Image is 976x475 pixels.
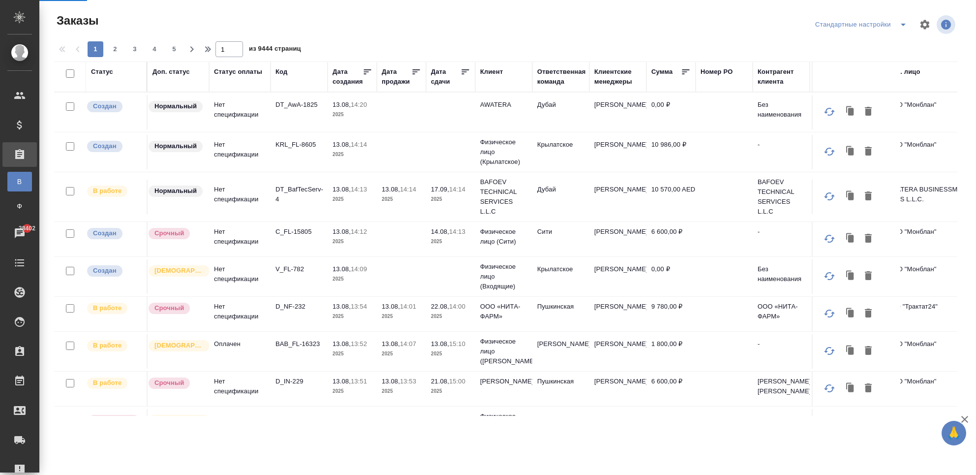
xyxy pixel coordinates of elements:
div: Статус [91,67,113,77]
p: 2025 [431,349,470,359]
p: 2025 [431,312,470,321]
p: BAFOEV TECHNICAL SERVICES L.L.C [480,177,527,217]
td: Нет спецификации [209,259,271,294]
div: Выставляется автоматически при создании заказа [86,140,142,153]
p: 14:14 [351,141,367,148]
p: Без наименования [758,100,805,120]
p: Создан [93,141,117,151]
p: BAB_FL-16323 [275,339,323,349]
p: 2025 [333,110,372,120]
p: 2025 [431,237,470,247]
td: 0,00 ₽ [646,259,696,294]
p: 21.08, [431,378,449,385]
td: Оплачен [209,334,271,369]
div: Выставляется автоматически для первых 3 заказов нового контактного лица. Особое внимание [148,339,204,352]
button: 🙏 [942,421,966,445]
p: 2025 [333,386,372,396]
p: VISA_FL-438 [275,414,323,424]
p: 2025 [431,386,470,396]
p: V_FL-782 [275,264,323,274]
p: 14:12 [351,228,367,235]
td: Сити [532,222,589,256]
p: 2025 [431,194,470,204]
div: Доп. статус [152,67,190,77]
div: Номер PO [701,67,732,77]
p: [DEMOGRAPHIC_DATA] [154,415,204,425]
p: Создан [93,266,117,276]
div: Выставляется автоматически, если на указанный объем услуг необходимо больше времени в стандартном... [148,227,204,240]
button: Клонировать [841,142,860,161]
span: Ф [12,201,27,211]
p: 14:07 [400,340,416,348]
div: Выставляется автоматически при создании заказа [86,264,142,278]
button: 5 [166,41,182,57]
button: Удалить [860,304,877,323]
button: Обновить [818,227,841,251]
p: [DEMOGRAPHIC_DATA] [154,341,204,350]
p: 13.08, [333,415,351,422]
td: [PERSON_NAME] [589,372,646,406]
span: Настроить таблицу [913,13,937,36]
div: Выставляет ПМ после принятия заказа от КМа [86,302,142,315]
p: В работе [93,378,122,388]
div: Выставляется автоматически для первых 3 заказов нового контактного лица. Особое внимание [148,414,204,427]
span: Посмотреть информацию [937,15,957,34]
button: Удалить [860,187,877,206]
td: [PERSON_NAME] [589,334,646,369]
button: Удалить [860,267,877,285]
td: [PERSON_NAME] [589,180,646,214]
p: D_IN-229 [275,377,323,386]
p: 2025 [382,349,421,359]
p: 13.08, [333,186,351,193]
button: Клонировать [841,187,860,206]
p: 14:14 [400,186,416,193]
td: 1 800,00 ₽ [646,334,696,369]
p: 13:52 [351,340,367,348]
div: Статус по умолчанию для стандартных заказов [148,100,204,113]
button: Удалить [860,102,877,121]
span: 🙏 [945,423,962,443]
button: Удалить [860,142,877,161]
p: 2025 [333,312,372,321]
p: Физическое лицо (Сити) [480,227,527,247]
button: Клонировать [841,229,860,248]
div: Выставляется автоматически, если на указанный объем услуг необходимо больше времени в стандартном... [148,302,204,315]
p: 2025 [333,194,372,204]
td: Нет спецификации [209,95,271,129]
td: Нет спецификации [209,222,271,256]
p: Создан [93,228,117,238]
span: Заказы [54,13,98,29]
a: В [7,172,32,191]
p: 14.08, [431,228,449,235]
div: Дата сдачи [431,67,460,87]
div: Выставляется автоматически при создании заказа [86,100,142,113]
td: [PERSON_NAME] [589,95,646,129]
span: из 9444 страниц [249,43,301,57]
p: 13.08, [333,340,351,348]
td: Нет спецификации [209,180,271,214]
p: Без наименования [758,414,805,434]
p: 13:54 [351,303,367,310]
button: Обновить [818,414,841,438]
div: Клиент [480,67,503,77]
button: Клонировать [841,304,860,323]
button: Обновить [818,100,841,124]
p: 2025 [382,386,421,396]
p: [PERSON_NAME] [480,377,527,386]
div: Дата создания [333,67,363,87]
button: Обновить [818,302,841,325]
div: Выставляется автоматически для первых 3 заказов нового контактного лица. Особое внимание [148,264,204,278]
p: 2025 [382,312,421,321]
p: 14:01 [400,303,416,310]
p: Срочный [154,228,184,238]
p: 15:10 [449,340,465,348]
div: Статус оплаты [214,67,262,77]
p: 13.08, [333,101,351,108]
p: 13.08, [333,228,351,235]
td: Нет спецификации [209,135,271,169]
p: C_FL-15805 [275,227,323,237]
p: Физическое лицо ([PERSON_NAME]) [480,337,527,366]
p: - [758,227,805,237]
button: 4 [147,41,162,57]
p: 15:00 [449,378,465,385]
